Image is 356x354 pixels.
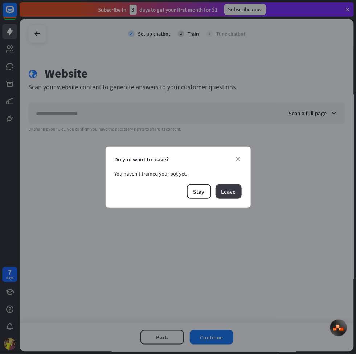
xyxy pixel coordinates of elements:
[115,170,242,177] div: You haven’t trained your bot yet.
[333,324,345,332] img: svg+xml,%3Csvg%20xmlns%3D%22http%3A%2F%2Fwww.w3.org%2F2000%2Fsvg%22%20width%3D%2233%22%20height%3...
[236,157,241,161] i: close
[6,3,28,25] button: Open LiveChat chat widget
[187,184,211,199] button: Stay
[115,156,242,163] div: Do you want to leave?
[216,184,242,199] button: Leave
